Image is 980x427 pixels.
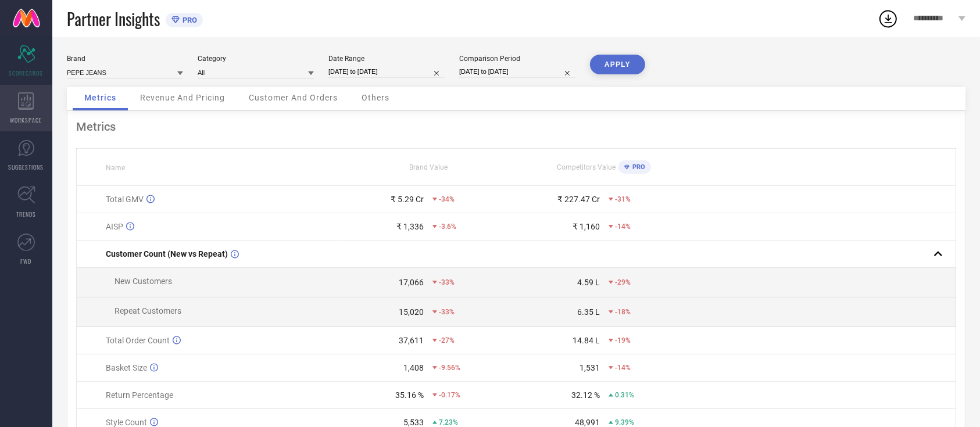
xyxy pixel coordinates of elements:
span: Partner Insights [67,7,160,31]
span: -19% [615,336,631,345]
span: Total GMV [106,195,144,204]
div: Date Range [328,55,445,63]
button: APPLY [590,55,645,74]
span: -18% [615,308,631,316]
div: 14.84 L [573,336,600,345]
div: 37,611 [399,336,424,345]
span: Return Percentage [106,390,173,400]
span: Others [362,93,389,102]
span: New Customers [115,277,172,286]
span: -31% [615,195,631,203]
span: -33% [439,278,455,286]
span: WORKSPACE [10,116,42,124]
input: Select date range [328,66,445,78]
div: Metrics [76,120,956,134]
div: 17,066 [399,278,424,287]
div: 5,533 [403,418,424,427]
div: 15,020 [399,307,424,317]
span: PRO [630,163,645,171]
div: 1,531 [580,363,600,372]
span: 0.31% [615,391,634,399]
div: ₹ 1,336 [396,222,424,231]
span: Name [106,164,125,172]
span: -0.17% [439,391,460,399]
span: Customer And Orders [249,93,338,102]
span: -33% [439,308,455,316]
div: 4.59 L [577,278,600,287]
span: 9.39% [615,418,634,426]
span: 7.23% [439,418,458,426]
span: FWD [21,257,32,265]
span: -3.6% [439,223,456,231]
span: Customer Count (New vs Repeat) [106,249,228,259]
span: -9.56% [439,364,460,372]
span: -14% [615,364,631,372]
span: SCORECARDS [9,69,44,77]
span: -34% [439,195,455,203]
div: 6.35 L [577,307,600,317]
span: -27% [439,336,455,345]
span: PRO [180,16,197,24]
div: 32.12 % [571,390,600,400]
div: Brand [67,55,183,63]
span: TRENDS [16,210,36,218]
div: 48,991 [575,418,600,427]
input: Select comparison period [459,66,575,78]
div: Open download list [878,8,899,29]
span: Revenue And Pricing [140,93,225,102]
span: Brand Value [409,163,448,171]
div: Comparison Period [459,55,575,63]
div: ₹ 1,160 [573,222,600,231]
div: Category [198,55,314,63]
span: Style Count [106,418,147,427]
span: -14% [615,223,631,231]
span: SUGGESTIONS [9,163,44,171]
span: Basket Size [106,363,147,372]
div: 1,408 [403,363,424,372]
span: -29% [615,278,631,286]
span: Total Order Count [106,336,170,345]
span: Competitors Value [557,163,616,171]
div: ₹ 5.29 Cr [391,195,424,204]
span: Repeat Customers [115,306,181,315]
div: ₹ 227.47 Cr [557,195,600,204]
span: AISP [106,222,123,231]
span: Metrics [84,93,116,102]
div: 35.16 % [395,390,424,400]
